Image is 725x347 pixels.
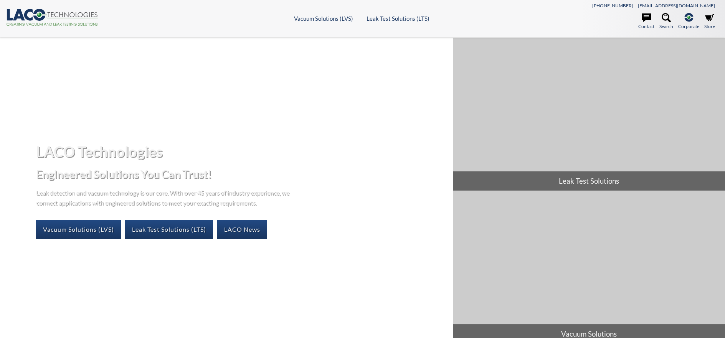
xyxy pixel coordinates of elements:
[36,188,293,207] p: Leak detection and vacuum technology is our core. With over 45 years of industry experience, we c...
[638,13,654,30] a: Contact
[217,220,267,239] a: LACO News
[592,3,633,8] a: [PHONE_NUMBER]
[36,142,447,161] h1: LACO Technologies
[678,23,699,30] span: Corporate
[294,15,353,22] a: Vacuum Solutions (LVS)
[367,15,429,22] a: Leak Test Solutions (LTS)
[36,167,447,181] h2: Engineered Solutions You Can Trust!
[453,191,725,344] a: Vacuum Solutions
[453,324,725,344] span: Vacuum Solutions
[704,13,715,30] a: Store
[659,13,673,30] a: Search
[453,38,725,191] a: Leak Test Solutions
[36,220,121,239] a: Vacuum Solutions (LVS)
[638,3,715,8] a: [EMAIL_ADDRESS][DOMAIN_NAME]
[125,220,213,239] a: Leak Test Solutions (LTS)
[453,171,725,191] span: Leak Test Solutions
